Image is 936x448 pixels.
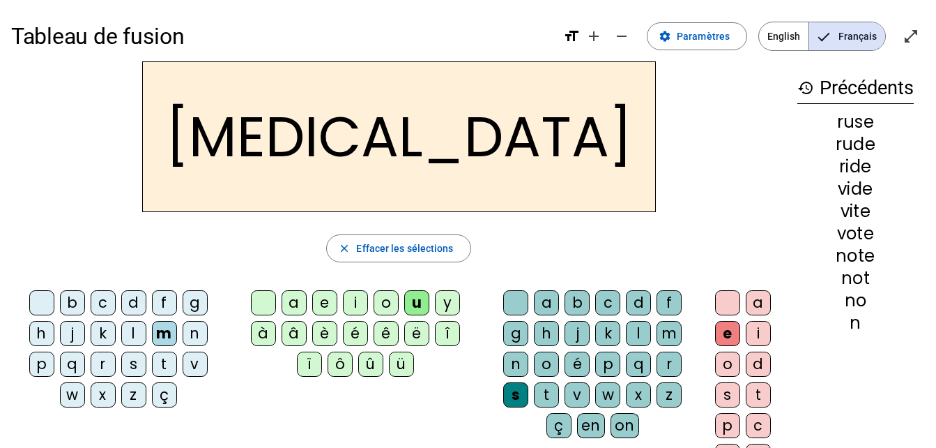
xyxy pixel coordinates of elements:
div: h [29,321,54,346]
div: a [282,290,307,315]
div: ride [797,158,914,175]
div: c [91,290,116,315]
div: n [797,315,914,331]
div: p [715,413,740,438]
div: k [595,321,620,346]
div: k [91,321,116,346]
div: m [657,321,682,346]
div: x [626,382,651,408]
div: m [152,321,177,346]
div: x [91,382,116,408]
div: t [152,352,177,377]
div: i [746,321,771,346]
div: ç [546,413,571,438]
div: vote [797,225,914,242]
mat-icon: open_in_full [903,28,919,45]
div: f [657,290,682,315]
div: h [534,321,559,346]
mat-icon: close [338,242,351,255]
div: e [715,321,740,346]
div: r [657,352,682,377]
div: v [565,382,590,408]
div: t [534,382,559,408]
div: q [626,352,651,377]
mat-icon: history [797,80,814,96]
div: s [121,352,146,377]
div: j [565,321,590,346]
div: e [312,290,337,315]
div: en [577,413,605,438]
div: o [534,352,559,377]
div: d [121,290,146,315]
div: ë [404,321,429,346]
div: à [251,321,276,346]
div: i [343,290,368,315]
mat-icon: format_size [563,28,580,45]
div: d [746,352,771,377]
div: s [715,382,740,408]
div: r [91,352,116,377]
div: note [797,248,914,264]
div: ü [389,352,414,377]
button: Augmenter la taille de la police [580,22,608,50]
div: î [435,321,460,346]
div: l [626,321,651,346]
h1: Tableau de fusion [11,14,552,59]
div: vide [797,181,914,197]
div: a [746,290,771,315]
div: t [746,382,771,408]
div: ê [374,321,399,346]
div: b [60,290,85,315]
div: ô [328,352,353,377]
button: Diminuer la taille de la police [608,22,636,50]
mat-icon: add [585,28,602,45]
button: Paramètres [647,22,747,50]
div: n [183,321,208,346]
div: rude [797,136,914,153]
div: o [374,290,399,315]
div: ç [152,382,177,408]
div: d [626,290,651,315]
button: Entrer en plein écran [897,22,925,50]
div: z [121,382,146,408]
div: v [183,352,208,377]
div: no [797,292,914,309]
button: Effacer les sélections [326,234,470,262]
div: s [503,382,528,408]
div: q [60,352,85,377]
div: g [183,290,208,315]
div: b [565,290,590,315]
div: vite [797,203,914,220]
div: p [29,352,54,377]
div: z [657,382,682,408]
div: p [595,352,620,377]
div: l [121,321,146,346]
mat-icon: remove [613,28,630,45]
h2: [MEDICAL_DATA] [142,61,656,212]
div: é [343,321,368,346]
div: ï [297,352,322,377]
div: o [715,352,740,377]
mat-button-toggle-group: Language selection [758,22,886,51]
span: English [759,22,808,50]
span: Français [809,22,885,50]
div: f [152,290,177,315]
div: û [358,352,383,377]
div: ruse [797,114,914,130]
div: n [503,352,528,377]
div: c [595,290,620,315]
div: y [435,290,460,315]
div: è [312,321,337,346]
div: â [282,321,307,346]
div: j [60,321,85,346]
span: Paramètres [677,28,730,45]
span: Effacer les sélections [356,240,453,257]
div: a [534,290,559,315]
mat-icon: settings [659,30,671,43]
div: g [503,321,528,346]
h3: Précédents [797,73,914,104]
div: not [797,270,914,287]
div: w [60,382,85,408]
div: u [404,290,429,315]
div: c [746,413,771,438]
